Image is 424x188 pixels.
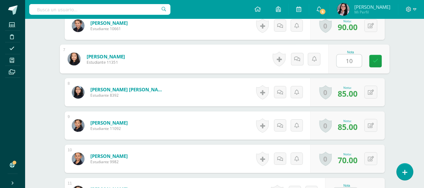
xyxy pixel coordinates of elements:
[72,153,84,165] img: 9a4eed8070feb5ed0c39ae65db4a5b5e.png
[354,9,390,15] span: Mi Perfil
[338,88,357,99] span: 85.00
[90,93,166,98] span: Estudiante 8392
[72,19,84,32] img: 83314a11065c13bb00386d4ec1f9828f.png
[338,22,357,32] span: 90.00
[319,118,332,133] a: 0
[90,159,128,164] span: Estudiante 9982
[90,153,128,159] a: [PERSON_NAME]
[338,85,357,90] div: Nota:
[72,86,84,99] img: 408838a36c45de20cc3e4ad91bb1f5bc.png
[337,3,350,16] img: 81ba7c4468dd7f932edd4c72d8d44558.png
[86,60,125,65] span: Estudiante 11351
[90,26,128,31] span: Estudiante 10661
[72,119,84,132] img: 52b02f2b78fc897d637f533264958f93.png
[90,120,128,126] a: [PERSON_NAME]
[338,19,357,23] div: Nota:
[319,8,326,15] span: 5
[319,85,332,99] a: 0
[338,152,357,156] div: Nota:
[354,4,390,10] span: [PERSON_NAME]
[338,155,357,165] span: 70.00
[333,184,361,187] div: Nota
[338,121,357,132] span: 85.00
[319,19,332,33] a: 0
[86,53,125,60] a: [PERSON_NAME]
[90,20,128,26] a: [PERSON_NAME]
[67,52,80,65] img: 0fb2e5bf124dfd698c4898bcdae8f23c.png
[338,119,357,123] div: Nota:
[336,55,362,67] input: 0-100.0
[336,51,365,54] div: Nota
[90,86,166,93] a: [PERSON_NAME] [PERSON_NAME]
[29,4,170,15] input: Busca un usuario...
[319,152,332,166] a: 0
[90,126,128,131] span: Estudiante 11092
